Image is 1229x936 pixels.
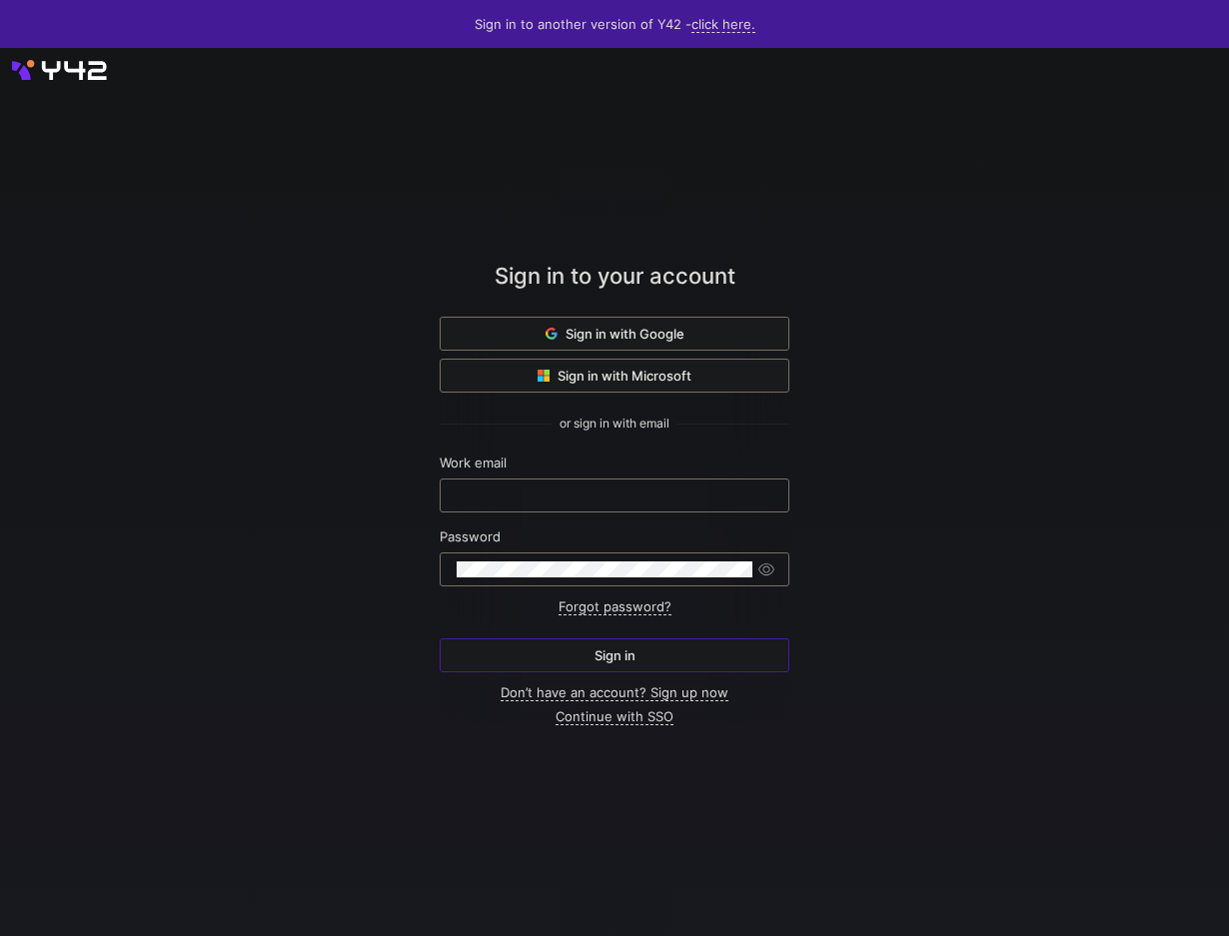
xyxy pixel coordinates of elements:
[595,647,635,663] span: Sign in
[440,359,789,393] button: Sign in with Microsoft
[559,598,671,615] a: Forgot password?
[440,455,507,470] span: Work email
[440,528,501,544] span: Password
[556,708,673,725] a: Continue with SSO
[560,417,669,431] span: or sign in with email
[691,16,755,33] a: click here.
[501,684,728,701] a: Don’t have an account? Sign up now
[440,317,789,351] button: Sign in with Google
[546,326,684,342] span: Sign in with Google
[440,260,789,317] div: Sign in to your account
[440,638,789,672] button: Sign in
[538,368,691,384] span: Sign in with Microsoft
